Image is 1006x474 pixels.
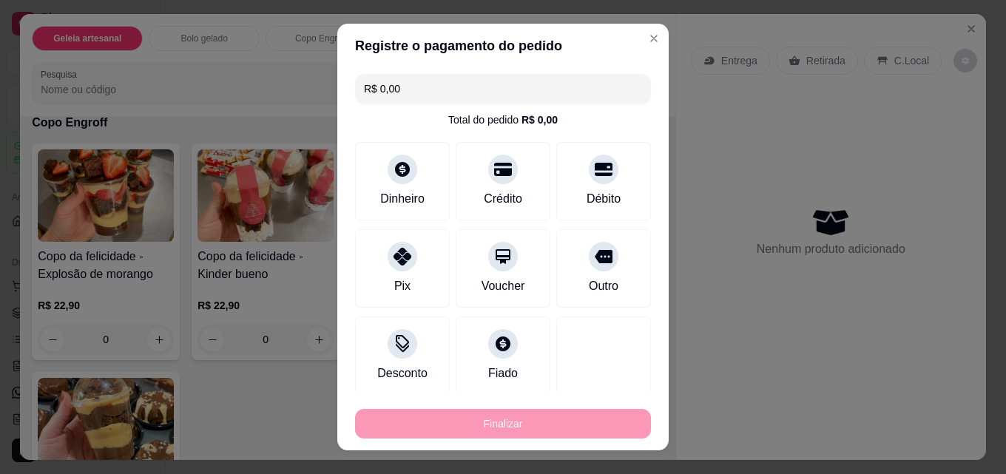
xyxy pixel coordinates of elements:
div: Desconto [377,365,428,382]
div: Crédito [484,190,522,208]
div: Fiado [488,365,518,382]
div: Voucher [482,277,525,295]
button: Close [642,27,666,50]
input: Ex.: hambúrguer de cordeiro [364,74,642,104]
div: R$ 0,00 [521,112,558,127]
div: Total do pedido [448,112,558,127]
div: Débito [587,190,621,208]
div: Dinheiro [380,190,425,208]
div: Pix [394,277,411,295]
header: Registre o pagamento do pedido [337,24,669,68]
div: Outro [589,277,618,295]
